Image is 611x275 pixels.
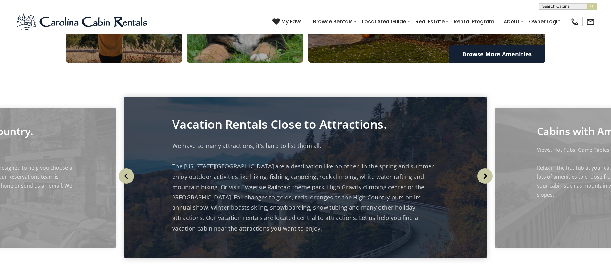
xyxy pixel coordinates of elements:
[16,12,149,31] img: Blue-2.png
[500,16,523,27] a: About
[272,18,303,26] a: My Favs
[119,168,134,184] img: arrow
[477,168,493,184] img: arrow
[310,16,356,27] a: Browse Rentals
[281,18,302,26] span: My Favs
[474,162,495,190] button: Next
[359,16,409,27] a: Local Area Guide
[451,16,497,27] a: Rental Program
[172,141,439,233] p: We have so many attractions, it's hard to list them all. The [US_STATE][GEOGRAPHIC_DATA] are a de...
[412,16,448,27] a: Real Estate
[526,16,564,27] a: Owner Login
[449,45,545,63] a: Browse More Amenities
[116,162,137,190] button: Previous
[586,17,595,26] img: mail-regular-black.png
[172,119,439,129] p: Vacation Rentals Close to Attractions.
[570,17,579,26] img: phone-regular-black.png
